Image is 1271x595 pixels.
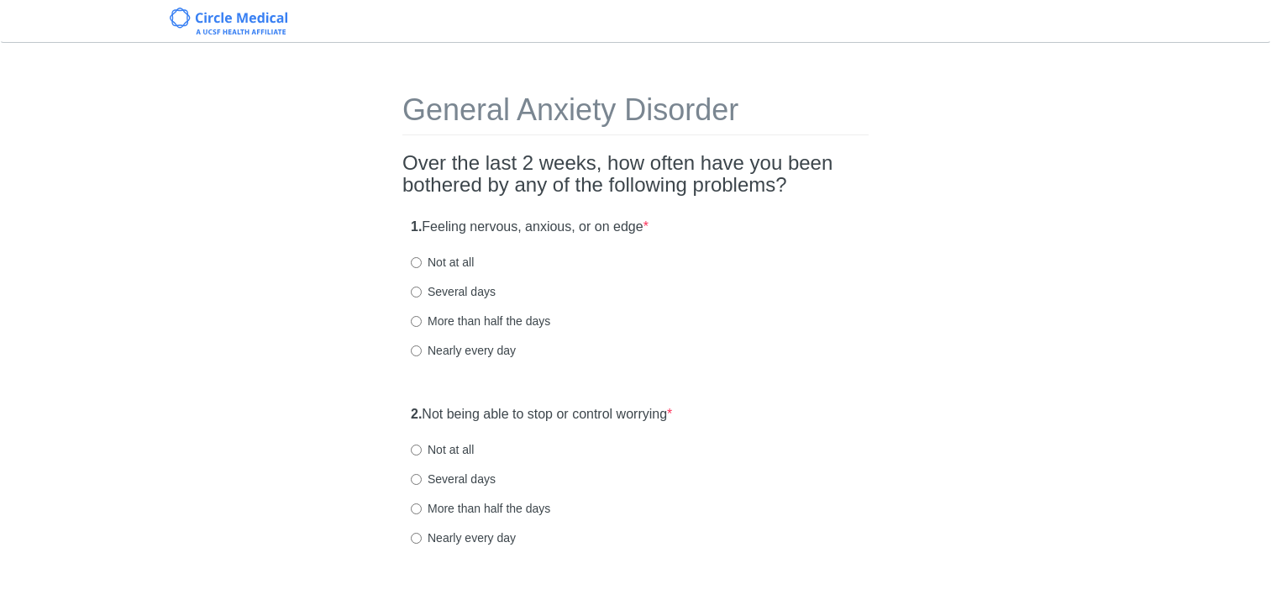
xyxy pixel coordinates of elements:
input: More than half the days [411,503,422,514]
strong: 2. [411,407,422,421]
input: Several days [411,287,422,297]
input: Nearly every day [411,533,422,544]
label: Not at all [411,441,474,458]
label: Not being able to stop or control worrying [411,405,672,424]
input: Not at all [411,257,422,268]
label: Feeling nervous, anxious, or on edge [411,218,649,237]
input: Not at all [411,445,422,455]
label: Several days [411,283,496,300]
label: Nearly every day [411,342,516,359]
input: Nearly every day [411,345,422,356]
h1: General Anxiety Disorder [402,93,869,135]
label: More than half the days [411,500,550,517]
label: Not at all [411,254,474,271]
label: Several days [411,471,496,487]
label: More than half the days [411,313,550,329]
img: Circle Medical Logo [170,8,288,34]
strong: 1. [411,219,422,234]
input: More than half the days [411,316,422,327]
h2: Over the last 2 weeks, how often have you been bothered by any of the following problems? [402,152,869,197]
label: Nearly every day [411,529,516,546]
input: Several days [411,474,422,485]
